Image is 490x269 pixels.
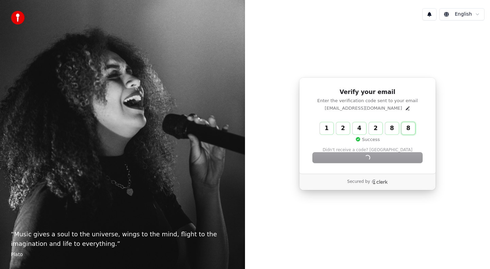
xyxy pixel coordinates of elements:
[320,122,429,134] input: Enter verification code
[313,88,422,96] h1: Verify your email
[11,230,234,249] p: “ Music gives a soul to the universe, wings to the mind, flight to the imagination and life to ev...
[325,105,402,111] p: [EMAIL_ADDRESS][DOMAIN_NAME]
[372,179,388,184] a: Clerk logo
[405,106,410,111] button: Edit
[313,98,422,104] p: Enter the verification code sent to your email
[11,11,24,25] img: youka
[11,251,234,258] footer: Plato
[355,137,380,143] p: Success
[347,179,370,185] p: Secured by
